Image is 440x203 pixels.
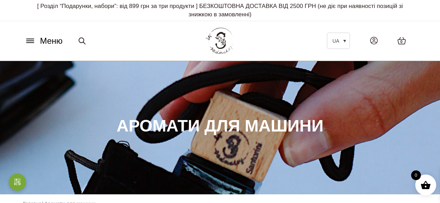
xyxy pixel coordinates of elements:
[23,34,65,48] button: Меню
[411,170,421,180] span: 0
[40,35,63,47] span: Меню
[206,28,234,54] img: BY SADOVSKIY
[390,30,413,52] a: 0
[327,33,350,49] a: UA
[400,39,402,45] span: 0
[333,38,339,44] span: UA
[117,115,323,137] h1: Аромати для машини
